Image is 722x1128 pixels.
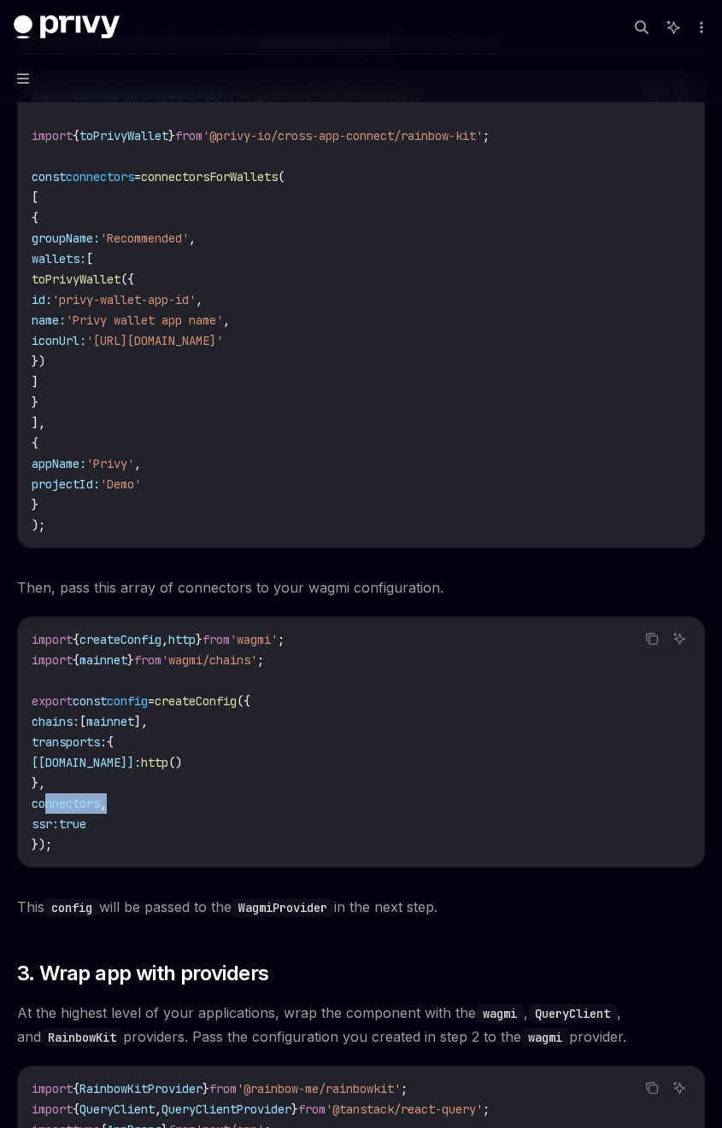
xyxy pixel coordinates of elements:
span: { [73,1102,79,1117]
span: } [32,497,38,512]
span: from [175,128,203,143]
span: projectId: [32,476,100,492]
span: QueryClientProvider [161,1102,291,1117]
span: 3. Wrap app with providers [17,960,268,987]
span: createConfig [79,632,161,647]
span: chains: [32,714,79,729]
span: RainbowKitProvider [79,1081,203,1096]
span: name: [32,313,66,328]
span: Then, pass this array of connectors to your wagmi configuration. [17,576,705,599]
span: http [168,632,196,647]
span: toPrivyWallet [79,128,168,143]
span: import [32,1081,73,1096]
span: toPrivyWallet [32,272,120,287]
button: Ask AI [668,1077,690,1099]
span: connectorsForWallets [141,169,278,184]
span: } [32,395,38,410]
code: wagmi [476,1004,524,1023]
span: config [107,693,148,709]
span: , [134,456,141,471]
span: from [203,632,230,647]
span: }, [32,775,45,791]
span: ; [257,652,264,668]
span: ssr: [32,816,59,832]
span: This will be passed to the in the next step. [17,895,705,919]
span: from [134,652,161,668]
span: appName: [32,456,86,471]
span: export [32,693,73,709]
span: id: [32,292,52,307]
span: import [32,1102,73,1117]
span: true [59,816,86,832]
span: 'privy-wallet-app-id' [52,292,196,307]
span: } [127,652,134,668]
span: 'Recommended' [100,231,189,246]
span: , [161,632,168,647]
span: ({ [120,272,134,287]
code: config [44,898,99,917]
span: const [73,693,107,709]
span: () [168,755,182,770]
span: ; [278,632,285,647]
span: { [73,632,79,647]
span: ; [483,128,490,143]
span: 'Privy' [86,456,134,471]
span: groupName: [32,231,100,246]
button: Copy the contents from the code block [641,628,663,650]
span: connectors [32,796,100,811]
span: [ [79,714,86,729]
span: [ [86,251,93,266]
img: dark logo [14,15,120,39]
span: { [107,734,114,750]
span: mainnet [86,714,134,729]
button: More actions [691,15,708,39]
span: , [196,292,203,307]
span: { [32,435,38,451]
span: from [298,1102,326,1117]
code: RainbowKit [41,1028,123,1047]
span: ], [134,714,148,729]
span: const [32,169,66,184]
span: transports: [32,734,107,750]
span: { [32,210,38,225]
span: 'wagmi/chains' [161,652,257,668]
span: ], [32,415,45,430]
span: ({ [237,693,250,709]
span: , [100,796,107,811]
span: At the highest level of your applications, wrap the component with the , , and providers. Pass th... [17,1001,705,1049]
span: } [203,1081,209,1096]
span: '[URL][DOMAIN_NAME]' [86,333,223,348]
span: from [209,1081,237,1096]
span: } [196,632,203,647]
span: { [73,128,79,143]
button: Ask AI [668,628,690,650]
span: 'wagmi' [230,632,278,647]
span: = [134,169,141,184]
span: = [148,693,155,709]
code: WagmiProvider [232,898,334,917]
span: QueryClient [79,1102,155,1117]
span: }); [32,837,52,852]
span: import [32,128,73,143]
span: } [291,1102,298,1117]
span: iconUrl: [32,333,86,348]
span: } [168,128,175,143]
span: }) [32,354,45,369]
span: { [73,652,79,668]
span: { [73,1081,79,1096]
span: import [32,632,73,647]
button: Copy the contents from the code block [641,1077,663,1099]
span: mainnet [79,652,127,668]
span: '@rainbow-me/rainbowkit' [237,1081,401,1096]
code: wagmi [521,1028,569,1047]
span: ; [483,1102,490,1117]
span: , [189,231,196,246]
span: [ [32,190,38,205]
span: ( [278,169,285,184]
span: createConfig [155,693,237,709]
span: '@privy-io/cross-app-connect/rainbow-kit' [203,128,483,143]
span: , [223,313,230,328]
span: http [141,755,168,770]
span: ; [401,1081,408,1096]
span: 'Privy wallet app name' [66,313,223,328]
